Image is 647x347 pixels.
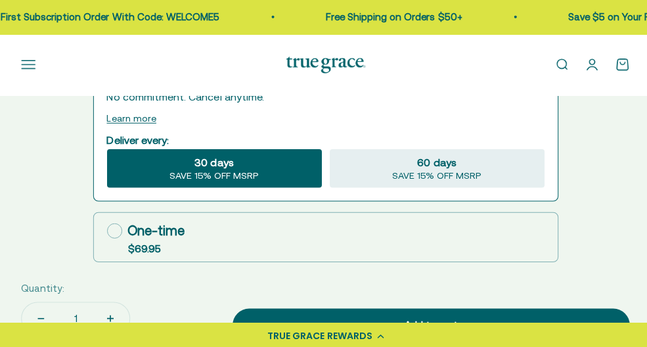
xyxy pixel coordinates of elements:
[257,315,600,331] div: Add to cart
[291,11,427,22] a: Free Shipping on Orders $50+
[21,279,64,295] label: Quantity:
[266,327,370,341] div: TRUE GRACE REWARDS
[91,301,129,333] button: Increase quantity
[231,307,626,340] button: Add to cart
[22,301,60,333] button: Decrease quantity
